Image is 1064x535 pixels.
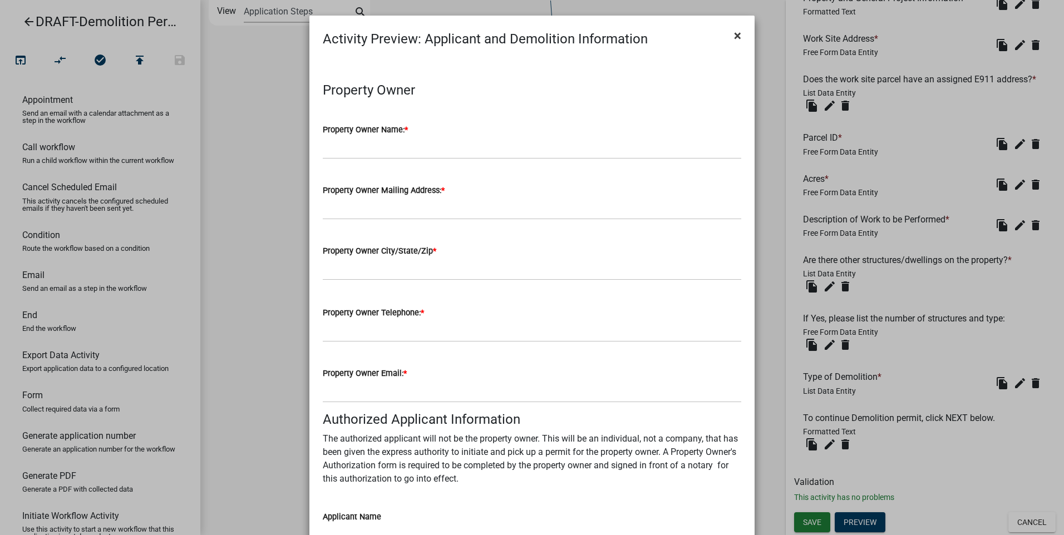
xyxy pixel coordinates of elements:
h4: Authorized Applicant Information [323,412,741,428]
label: Property Owner Email: [323,370,407,378]
label: Applicant Name [323,513,381,521]
label: Property Owner Name: [323,126,408,134]
span: : Applicant and Demolition Information [418,31,648,47]
button: Close [725,20,750,51]
label: Property Owner Telephone: [323,309,424,317]
span: × [734,28,741,43]
p: The authorized applicant will not be the property owner. This will be an individual, not a compan... [323,432,741,486]
label: Property Owner City/State/Zip [323,247,436,255]
h4: Activity Preview [323,29,648,49]
label: Property Owner Mailing Address: [323,187,445,195]
h4: Property Owner [323,82,741,98]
